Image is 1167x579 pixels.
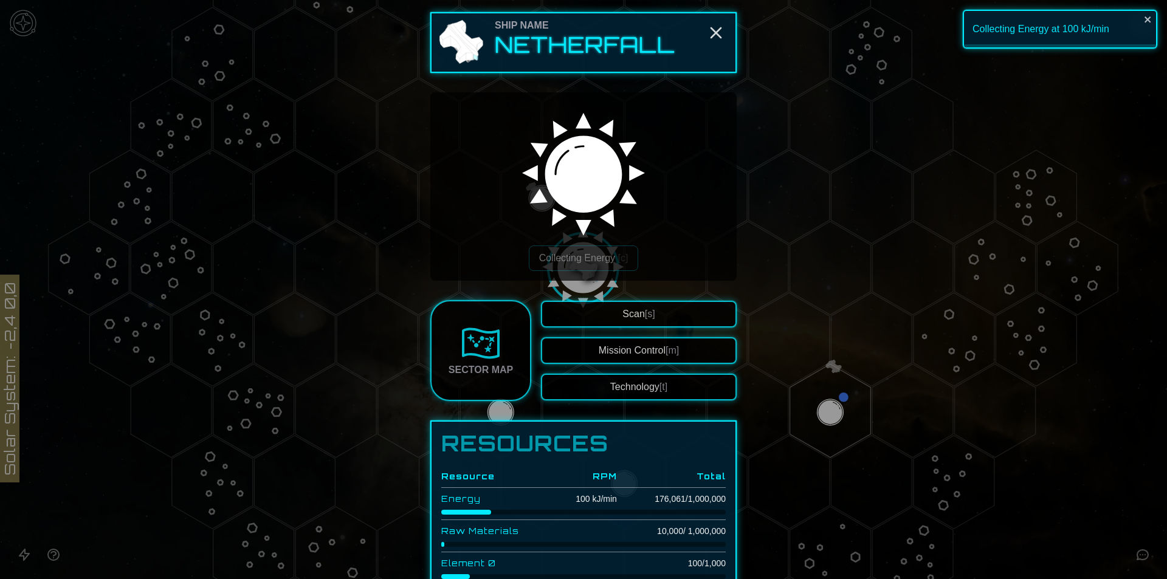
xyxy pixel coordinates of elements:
[541,374,737,400] button: Technology[t]
[430,300,531,401] a: Sector Map
[645,309,655,319] span: [s]
[666,345,679,355] span: [m]
[495,33,675,57] h2: Netherfall
[495,18,675,33] div: Ship Name
[461,324,500,363] img: Sector
[436,18,485,67] img: Ship Icon
[622,309,655,319] span: Scan
[706,23,726,43] button: Close
[441,431,726,456] h1: Resources
[449,363,513,377] div: Sector Map
[441,465,549,488] th: Resource
[617,520,726,543] td: 10,000 / 1,000,000
[441,488,549,510] td: Energy
[963,10,1157,49] div: Collecting Energy at 100 kJ/min
[549,488,617,510] td: 100 kJ/min
[617,488,726,510] td: 176,061 / 1,000,000
[541,337,737,364] button: Mission Control[m]
[549,465,617,488] th: RPM
[1144,15,1152,24] button: close
[529,245,639,271] button: Collecting Energy [c]
[659,382,667,392] span: [t]
[441,520,549,543] td: Raw Materials
[617,552,726,575] td: 100 / 1,000
[617,465,726,488] th: Total
[618,253,628,263] span: [c]
[512,96,655,239] img: Star
[441,552,549,575] td: Element 0
[541,301,737,327] button: Scan[s]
